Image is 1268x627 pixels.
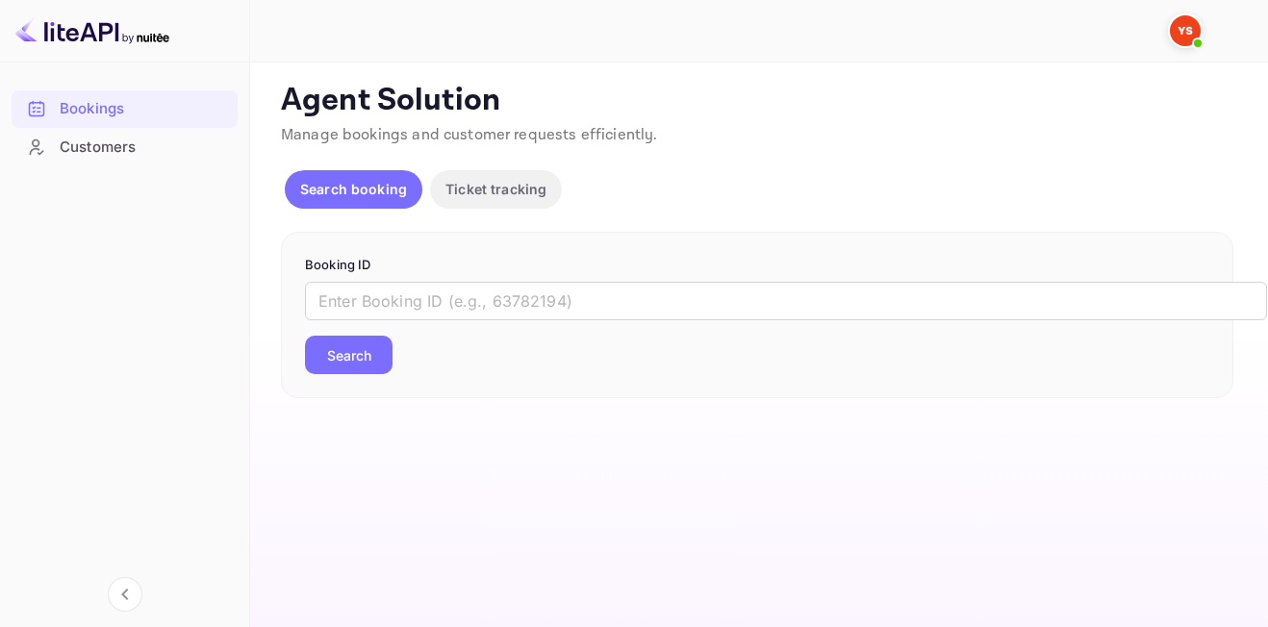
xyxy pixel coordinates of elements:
[15,15,169,46] img: LiteAPI logo
[60,137,228,159] div: Customers
[12,129,238,166] div: Customers
[445,179,546,199] p: Ticket tracking
[12,129,238,164] a: Customers
[305,282,1267,320] input: Enter Booking ID (e.g., 63782194)
[12,90,238,126] a: Bookings
[281,125,658,145] span: Manage bookings and customer requests efficiently.
[60,98,228,120] div: Bookings
[300,179,407,199] p: Search booking
[305,256,1209,275] p: Booking ID
[12,90,238,128] div: Bookings
[108,577,142,612] button: Collapse navigation
[1170,15,1201,46] img: Yandex Support
[281,82,1233,120] p: Agent Solution
[305,336,393,374] button: Search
